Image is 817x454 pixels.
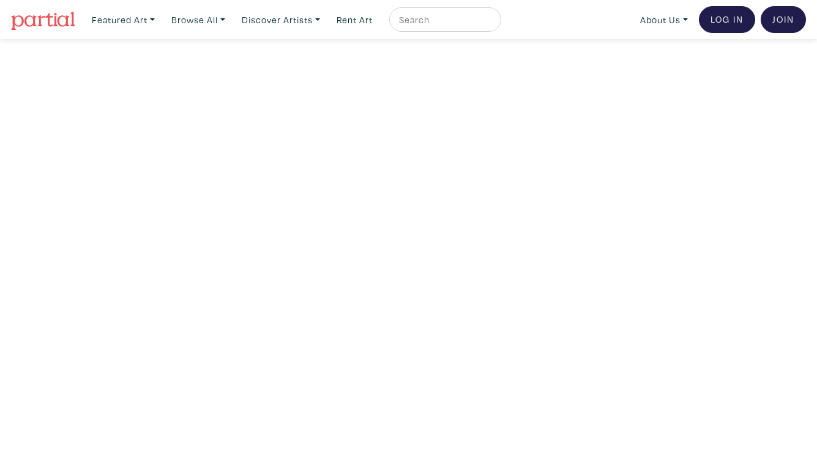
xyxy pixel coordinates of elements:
a: Featured Art [86,7,160,32]
a: Rent Art [331,7,378,32]
a: About Us [635,7,693,32]
a: Join [761,6,806,33]
input: Search [398,12,490,27]
a: Log In [699,6,755,33]
a: Browse All [166,7,231,32]
a: Discover Artists [236,7,326,32]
